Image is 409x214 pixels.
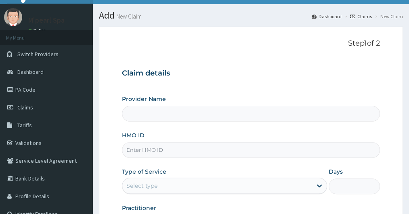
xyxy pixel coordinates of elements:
a: Claims [350,13,372,20]
img: User Image [4,8,22,26]
p: Step 1 of 2 [122,39,380,48]
label: Provider Name [122,95,166,103]
label: Practitioner [122,204,156,212]
li: New Claim [373,13,403,20]
label: Days [329,168,343,176]
label: HMO ID [122,131,145,139]
h1: Add [99,10,403,21]
span: Dashboard [17,68,44,76]
h3: Claim details [122,69,380,78]
a: Online [28,28,48,34]
input: Enter HMO ID [122,142,380,158]
label: Type of Service [122,168,166,176]
span: Tariffs [17,122,32,129]
span: Switch Providers [17,50,59,58]
small: New Claim [115,13,142,19]
a: Dashboard [312,13,342,20]
p: M'pearl Spa [28,17,65,24]
span: Claims [17,104,33,111]
div: Select type [126,182,157,190]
